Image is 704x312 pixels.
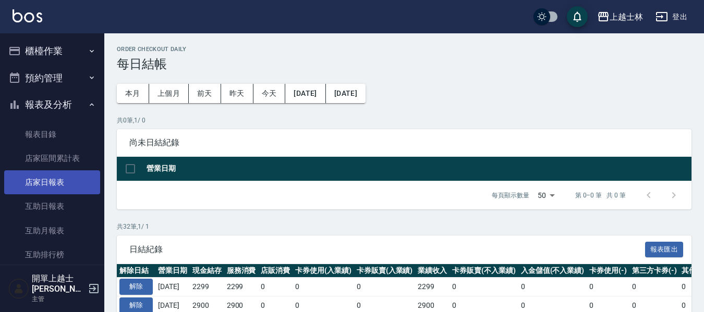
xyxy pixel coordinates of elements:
th: 營業日期 [144,157,691,181]
h3: 每日結帳 [117,57,691,71]
button: 昨天 [221,84,253,103]
a: 報表匯出 [645,244,684,254]
td: 0 [258,278,293,296]
th: 解除日結 [117,264,155,278]
p: 每頁顯示數量 [492,191,529,200]
td: 0 [354,278,416,296]
button: 報表匯出 [645,242,684,258]
th: 卡券使用(-) [587,264,629,278]
td: [DATE] [155,278,190,296]
td: 0 [629,278,679,296]
td: 0 [518,278,587,296]
p: 共 32 筆, 1 / 1 [117,222,691,231]
p: 主管 [32,294,85,304]
th: 入金儲值(不入業績) [518,264,587,278]
p: 第 0–0 筆 共 0 筆 [575,191,626,200]
td: 2299 [190,278,224,296]
th: 卡券販賣(入業績) [354,264,416,278]
a: 互助月報表 [4,219,100,243]
button: 本月 [117,84,149,103]
td: 0 [293,278,354,296]
td: 0 [450,278,518,296]
a: 店家日報表 [4,170,100,194]
th: 業績收入 [415,264,450,278]
th: 卡券販賣(不入業績) [450,264,518,278]
p: 共 0 筆, 1 / 0 [117,116,691,125]
h5: 開單上越士[PERSON_NAME] [32,273,85,294]
button: 預約管理 [4,65,100,92]
button: 前天 [189,84,221,103]
img: Logo [13,9,42,22]
button: 報表及分析 [4,91,100,118]
a: 店家區間累計表 [4,146,100,170]
a: 互助排行榜 [4,243,100,267]
a: 互助日報表 [4,194,100,218]
th: 卡券使用(入業績) [293,264,354,278]
th: 服務消費 [224,264,259,278]
th: 第三方卡券(-) [629,264,679,278]
th: 營業日期 [155,264,190,278]
div: 上越士林 [610,10,643,23]
th: 店販消費 [258,264,293,278]
a: 報表目錄 [4,122,100,146]
button: 解除 [119,279,153,295]
td: 2299 [415,278,450,296]
span: 日結紀錄 [129,244,645,255]
h2: Order checkout daily [117,46,691,53]
button: [DATE] [285,84,325,103]
button: save [567,6,588,27]
span: 尚未日結紀錄 [129,138,679,148]
button: 上越士林 [593,6,647,28]
div: 50 [533,181,559,209]
td: 0 [587,278,629,296]
button: [DATE] [326,84,366,103]
img: Person [8,278,29,299]
td: 2299 [224,278,259,296]
button: 櫃檯作業 [4,38,100,65]
th: 現金結存 [190,264,224,278]
button: 今天 [253,84,286,103]
button: 登出 [651,7,691,27]
button: 上個月 [149,84,189,103]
